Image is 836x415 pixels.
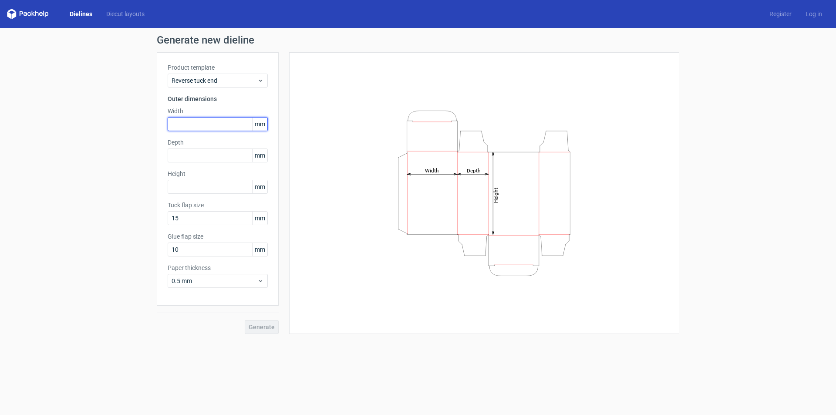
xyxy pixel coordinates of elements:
span: mm [252,149,267,162]
a: Diecut layouts [99,10,152,18]
label: Width [168,107,268,115]
h3: Outer dimensions [168,94,268,103]
label: Glue flap size [168,232,268,241]
span: mm [252,118,267,131]
a: Register [762,10,799,18]
label: Depth [168,138,268,147]
span: mm [252,180,267,193]
label: Tuck flap size [168,201,268,209]
span: mm [252,212,267,225]
tspan: Depth [467,167,481,173]
label: Height [168,169,268,178]
span: mm [252,243,267,256]
span: 0.5 mm [172,277,257,285]
span: Reverse tuck end [172,76,257,85]
a: Dielines [63,10,99,18]
h1: Generate new dieline [157,35,679,45]
label: Paper thickness [168,263,268,272]
tspan: Height [493,187,499,202]
tspan: Width [425,167,439,173]
a: Log in [799,10,829,18]
label: Product template [168,63,268,72]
